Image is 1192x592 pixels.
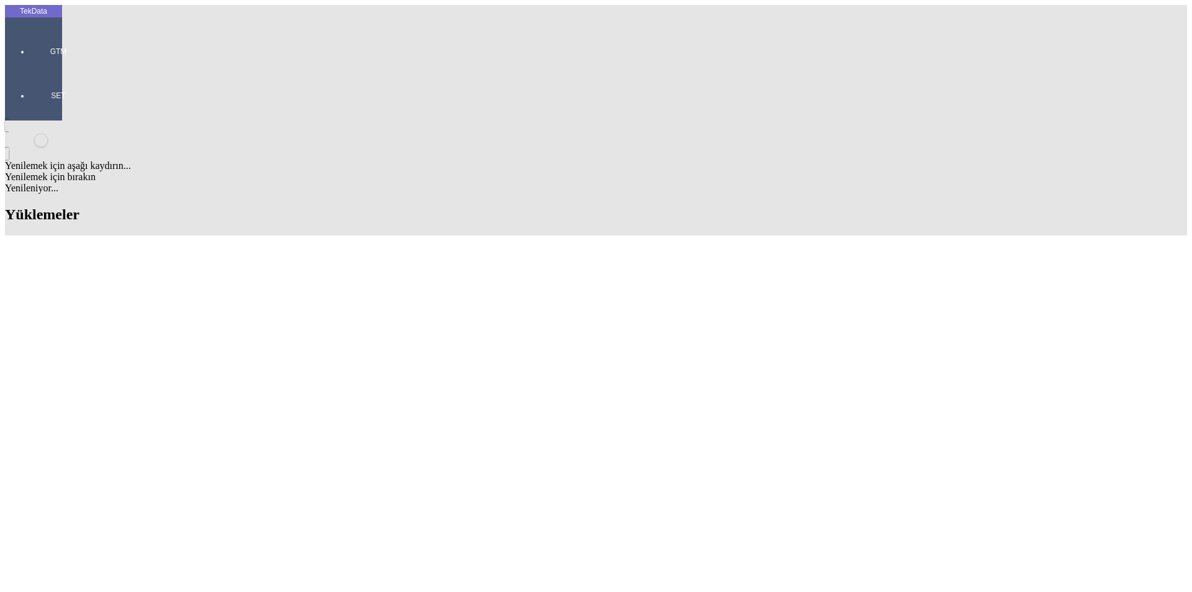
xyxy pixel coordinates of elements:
[5,183,1187,194] div: Yenileniyor...
[5,171,1187,183] div: Yenilemek için bırakın
[40,91,77,101] span: SET
[5,206,1187,223] h2: Yüklemeler
[5,160,1187,171] div: Yenilemek için aşağı kaydırın...
[5,6,62,16] div: TekData
[40,47,77,57] span: GTM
